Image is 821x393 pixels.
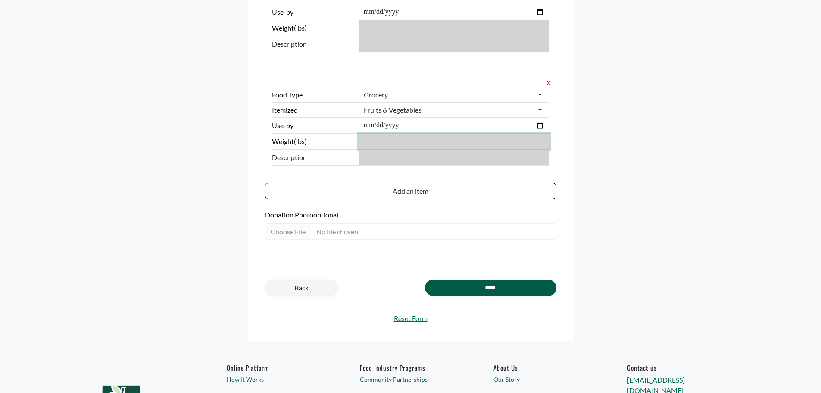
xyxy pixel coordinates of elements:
[272,136,355,147] label: Weight
[265,210,556,220] label: Donation Photo
[272,7,355,17] label: Use-by
[227,375,328,384] a: How It Works
[272,120,355,131] label: Use-by
[364,106,421,114] div: Fruits & Vegetables
[265,183,556,199] button: Add an item
[272,152,355,163] span: Description
[272,39,355,49] span: Description
[360,375,461,384] a: Community Partnerships
[627,364,728,371] h6: Contact us
[265,280,338,296] a: Back
[493,375,594,384] a: Our Story
[265,313,556,324] a: Reset Form
[227,364,328,371] h6: Online Platform
[493,364,594,371] a: About Us
[272,105,355,115] label: Itemized
[544,76,549,88] button: x
[313,211,338,219] span: optional
[272,90,355,100] label: Food Type
[272,23,355,33] label: Weight
[364,91,388,99] div: Grocery
[360,364,461,371] h6: Food Industry Programs
[294,137,307,145] span: (lbs)
[294,24,307,32] span: (lbs)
